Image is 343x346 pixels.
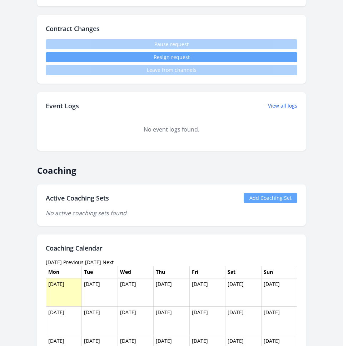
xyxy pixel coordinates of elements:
td: [DATE] [225,307,261,335]
td: [DATE] [154,278,189,307]
h2: Coaching Calendar [46,243,297,253]
button: Resign request [46,52,297,62]
td: [DATE] [189,307,225,335]
td: [DATE] [261,278,297,307]
h2: Event Logs [46,101,79,111]
a: Add Coaching Set [244,193,297,203]
td: [DATE] [261,307,297,335]
td: [DATE] [154,307,189,335]
td: [DATE] [46,307,82,335]
th: Thu [154,266,189,278]
th: Wed [118,266,153,278]
td: [DATE] [118,278,153,307]
th: Mon [46,266,82,278]
th: Sat [225,266,261,278]
a: Previous [63,259,84,266]
th: Sun [261,266,297,278]
td: [DATE] [82,278,118,307]
td: [DATE] [82,307,118,335]
th: Tue [82,266,118,278]
td: [DATE] [46,278,82,307]
th: Fri [189,266,225,278]
h2: Active Coaching Sets [46,193,109,203]
a: View all logs [268,102,297,109]
h2: Coaching [37,159,306,176]
p: No active coaching sets found [46,209,297,217]
span: Leave from channels [46,65,297,75]
td: [DATE] [225,278,261,307]
h2: Contract Changes [46,24,297,34]
time: [DATE] [46,259,62,266]
span: Pause request [46,39,297,49]
a: [DATE] [85,259,101,266]
td: [DATE] [189,278,225,307]
div: No event logs found. [46,125,297,134]
a: Next [103,259,114,266]
td: [DATE] [118,307,153,335]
